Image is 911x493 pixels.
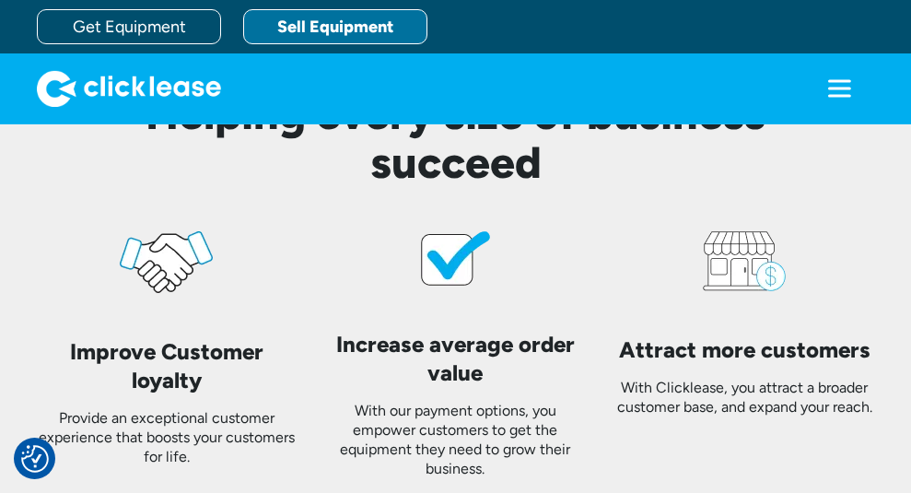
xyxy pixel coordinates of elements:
img: Clicklease logo [37,70,221,107]
div: menu [804,53,874,123]
p: Attract more customers [619,335,870,364]
a: Sell Equipment [243,9,427,44]
div: Provide an exceptional customer experience that boosts your customers for life. [37,409,297,466]
img: a blue check mark on a black background [421,231,490,286]
div: With our payment options, you empower customers to get the equipment they need to grow their busi... [326,402,586,478]
button: Consent Preferences [21,445,49,473]
p: Improve Customer loyalty [37,337,297,394]
h2: Helping every size of business succeed [102,89,810,187]
p: Increase average order value [326,330,586,387]
a: home [37,70,221,107]
img: Revisit consent button [21,445,49,473]
img: a small store with a dollar sign in front of it [703,231,786,291]
img: undefined [120,231,213,293]
a: Get Equipment [37,9,221,44]
div: With Clicklease, you attract a broader customer base, and expand your reach. [614,379,874,417]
